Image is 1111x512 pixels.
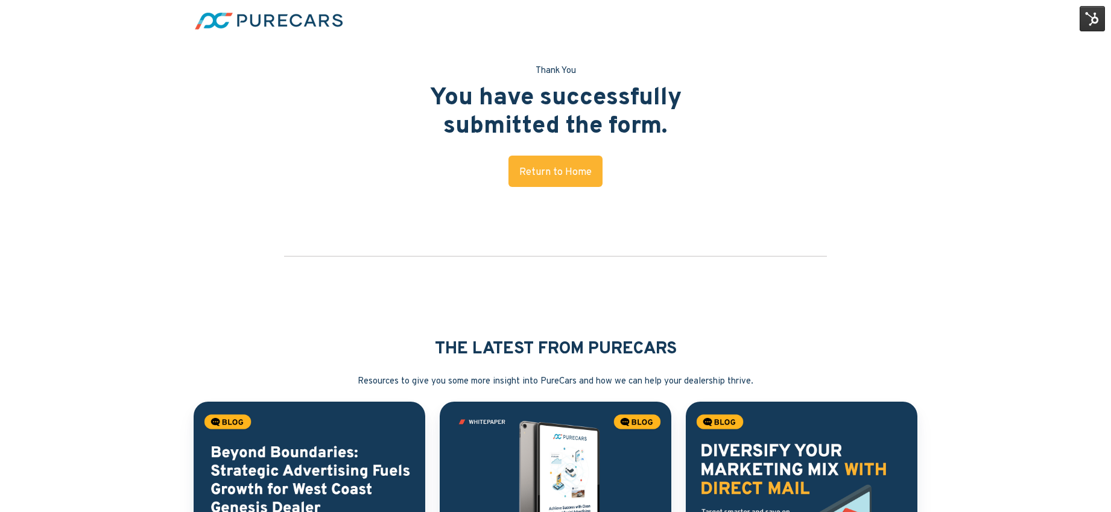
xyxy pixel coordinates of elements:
strong: Return to Home [519,166,592,179]
h1: You have successfully submitted the form. [390,84,721,142]
img: HubSpot Tools Menu Toggle [1080,6,1105,31]
div: Resources to give you some more insight into PureCars and how we can help your dealership thrive. [194,375,917,388]
a: Return to Home [508,156,603,187]
img: purecars-logo [194,10,344,30]
h3: THE LATEST FROM PURECARS [194,339,917,360]
div: Thank You [390,64,721,78]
